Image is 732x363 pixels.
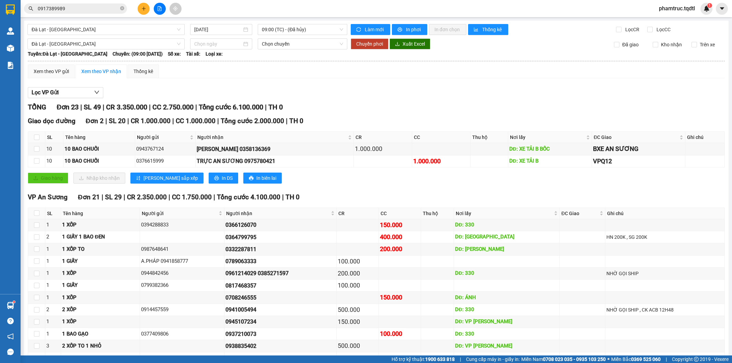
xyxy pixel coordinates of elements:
[138,3,150,15] button: plus
[46,145,62,153] div: 10
[455,269,558,278] div: DĐ: 330
[32,39,181,49] span: Đà Lạt - Sài Gòn
[28,51,107,57] b: Tuyến: Đà Lạt - [GEOGRAPHIC_DATA]
[46,269,60,278] div: 1
[46,330,60,338] div: 1
[611,355,661,363] span: Miền Bắc
[543,356,606,362] strong: 0708 023 035 - 0935 103 250
[365,26,385,33] span: Làm mới
[455,221,558,229] div: DĐ: 330
[286,117,288,125] span: |
[380,293,420,302] div: 150.000
[509,157,591,165] div: DĐ: XE TẢI B
[623,26,640,33] span: Lọc CR
[65,157,134,165] div: 10 BAO CHUỐI
[380,329,420,339] div: 100.000
[197,157,352,165] div: TRỰC AN SƯƠNG 0975780421
[28,193,68,201] span: VP An Sương
[225,257,335,266] div: 0789063333
[249,176,254,181] span: printer
[708,3,711,8] span: 1
[152,103,194,111] span: CC 2.750.000
[143,174,198,182] span: [PERSON_NAME] sắp xếp
[7,318,14,324] span: question-circle
[46,281,60,290] div: 1
[46,257,60,266] div: 1
[32,24,181,35] span: Đà Lạt - Sài Gòn
[81,68,121,75] div: Xem theo VP nhận
[199,103,263,111] span: Tổng cước 6.100.000
[429,24,466,35] button: In đơn chọn
[217,193,280,201] span: Tổng cước 4.100.000
[62,281,138,290] div: 1 GIẤY
[105,117,107,125] span: |
[62,354,138,362] div: 2 CAN RƯỢU
[268,103,283,111] span: TH 0
[131,117,171,125] span: CR 1.000.000
[380,232,420,242] div: 400.000
[482,26,503,33] span: Thống kê
[141,269,223,278] div: 0944842456
[225,330,335,338] div: 0937210073
[392,24,427,35] button: printerIn phơi
[137,133,188,141] span: Người gửi
[243,173,282,184] button: printerIn biên lai
[704,5,710,12] img: icon-new-feature
[57,103,79,111] span: Đơn 23
[509,145,591,153] div: DĐ: XE TẢI B BỐC
[32,88,59,97] span: Lọc VP Gửi
[221,117,284,125] span: Tổng cước 2.000.000
[456,210,553,217] span: Nơi lấy
[356,27,362,33] span: sync
[213,193,215,201] span: |
[94,90,100,95] span: down
[225,293,335,302] div: 0708246555
[380,220,420,230] div: 150.000
[697,41,718,48] span: Trên xe
[521,355,606,363] span: Miền Nam
[172,193,212,201] span: CC 1.750.000
[62,257,138,266] div: 1 GIẤY
[455,245,558,254] div: DĐ: [PERSON_NAME]
[142,210,217,217] span: Người gửi
[154,3,166,15] button: file-add
[594,133,678,141] span: ĐC Giao
[197,145,352,153] div: [PERSON_NAME] 0358136369
[403,40,425,48] span: Xuất Excel
[65,145,134,153] div: 10 BAO CHUỐI
[225,354,335,362] div: 0934833168
[7,302,14,309] img: warehouse-icon
[225,221,335,229] div: 0366126070
[606,233,723,241] div: HN 200K , SG 200K
[45,132,63,143] th: SL
[157,6,162,11] span: file-add
[209,173,238,184] button: printerIn DS
[338,269,377,278] div: 200.000
[455,330,558,338] div: DĐ: 330
[355,144,411,154] div: 1.000.000
[141,257,223,266] div: A.PHÁP 0941858777
[46,294,60,302] div: 1
[113,50,163,58] span: Chuyến: (09:00 [DATE])
[34,68,69,75] div: Xem theo VP gửi
[716,3,728,15] button: caret-down
[62,269,138,278] div: 1 XỐP
[719,5,725,12] span: caret-down
[607,358,609,361] span: ⚪️
[265,103,267,111] span: |
[262,39,343,49] span: Chọn chuyến
[46,221,60,229] div: 1
[653,4,700,13] span: phamtruc.tqdtl
[606,270,723,277] div: NHỜ GỌI SHIP
[136,157,194,165] div: 0376615999
[338,257,377,266] div: 100.000
[631,356,661,362] strong: 0369 525 060
[80,103,82,111] span: |
[62,330,138,338] div: 1 BAO GẠO
[470,132,508,143] th: Thu hộ
[109,117,126,125] span: SL 20
[84,103,101,111] span: SL 49
[225,305,335,314] div: 0941005494
[28,103,46,111] span: TỔNG
[46,245,60,254] div: 1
